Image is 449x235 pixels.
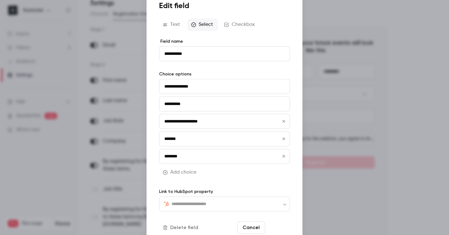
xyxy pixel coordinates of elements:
label: Choice options [159,71,290,77]
button: Checkbox [220,18,260,31]
button: Cancel [237,222,265,234]
button: Select [187,18,218,31]
label: Link to HubSpot property [159,189,290,195]
button: Text [159,18,185,31]
h1: Edit field [159,1,290,11]
button: Add choice [159,166,201,179]
button: Save [268,222,290,234]
button: Open [282,201,288,207]
button: Delete field [159,222,203,234]
label: Field name [159,38,290,45]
